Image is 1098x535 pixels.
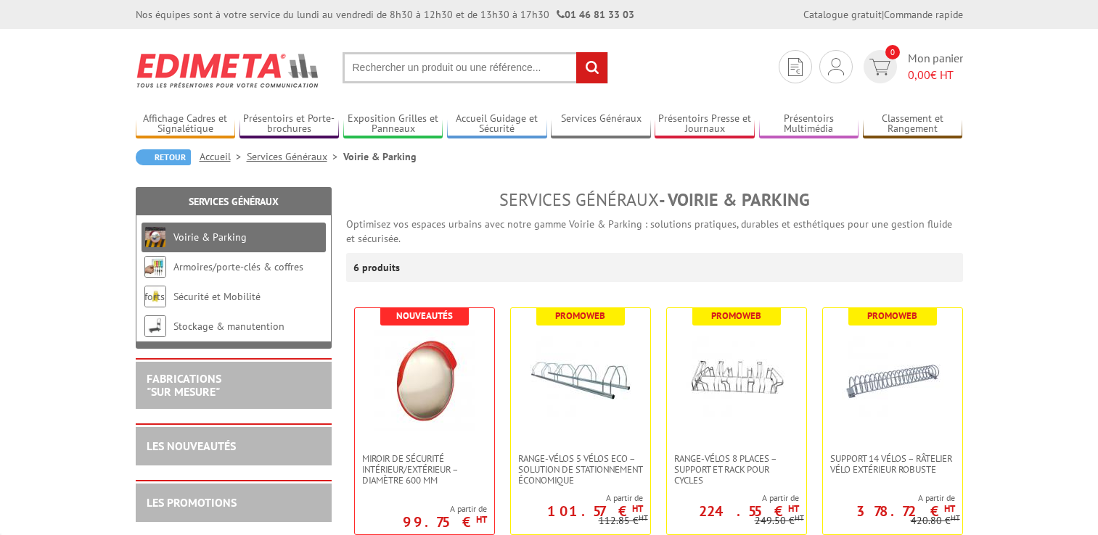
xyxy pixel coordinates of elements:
[511,453,650,486] a: Range-vélos 5 vélos ECO – Solution de stationnement économique
[860,50,963,83] a: devis rapide 0 Mon panier 0,00€ HT
[343,112,443,136] a: Exposition Grilles et Panneaux
[830,453,955,475] span: Support 14 vélos – Râtelier vélo extérieur robuste
[599,515,648,526] p: 112.85 €
[346,191,963,210] h1: - Voirie & Parking
[639,513,648,523] sup: HT
[189,195,279,208] a: Services Généraux
[699,507,799,515] p: 224.55 €
[343,52,608,83] input: Rechercher un produit ou une référence...
[711,310,761,322] b: Promoweb
[476,513,487,526] sup: HT
[547,507,643,515] p: 101.57 €
[346,217,963,246] p: Optimisez vos espaces urbains avec notre gamme Voirie & Parking : solutions pratiques, durables e...
[551,112,651,136] a: Services Généraux
[355,453,494,486] a: Miroir de sécurité intérieur/extérieur – diamètre 600 mm
[884,8,963,21] a: Commande rapide
[863,112,963,136] a: Classement et Rangement
[362,453,487,486] span: Miroir de sécurité intérieur/extérieur – diamètre 600 mm
[885,45,900,59] span: 0
[447,112,547,136] a: Accueil Guidage et Sécurité
[173,320,284,333] a: Stockage & manutention
[667,492,799,504] span: A partir de
[555,310,605,322] b: Promoweb
[200,150,247,163] a: Accueil
[908,50,963,83] span: Mon panier
[842,330,943,431] img: Support 14 vélos – Râtelier vélo extérieur robuste
[869,59,890,75] img: devis rapide
[908,67,930,82] span: 0,00
[803,7,963,22] div: |
[788,58,803,76] img: devis rapide
[759,112,859,136] a: Présentoirs Multimédia
[147,439,236,453] a: LES NOUVEAUTÉS
[403,518,487,526] p: 99.75 €
[911,515,960,526] p: 420.80 €
[823,492,955,504] span: A partir de
[788,502,799,515] sup: HT
[576,52,607,83] input: rechercher
[655,112,755,136] a: Présentoirs Presse et Journaux
[828,58,844,75] img: devis rapide
[396,310,453,322] b: Nouveautés
[173,231,247,244] a: Voirie & Parking
[374,330,475,431] img: Miroir de sécurité intérieur/extérieur – diamètre 600 mm
[511,492,643,504] span: A partir de
[144,315,166,337] img: Stockage & manutention
[343,149,417,164] li: Voirie & Parking
[136,7,634,22] div: Nos équipes sont à votre service du lundi au vendredi de 8h30 à 12h30 et de 13h30 à 17h30
[136,112,236,136] a: Affichage Cadres et Signalétique
[686,330,787,431] img: Range-vélos 8 places – Support et rack pour cycles
[403,503,487,515] span: A partir de
[530,330,631,431] img: Range-vélos 5 vélos ECO – Solution de stationnement économique
[239,112,340,136] a: Présentoirs et Porte-brochures
[557,8,634,21] strong: 01 46 81 33 03
[803,8,882,21] a: Catalogue gratuit
[795,513,804,523] sup: HT
[518,453,643,486] span: Range-vélos 5 vélos ECO – Solution de stationnement économique
[944,502,955,515] sup: HT
[499,188,659,211] span: Services Généraux
[856,507,955,515] p: 378.72 €
[908,67,963,83] span: € HT
[353,253,408,282] p: 6 produits
[674,453,799,486] span: Range-vélos 8 places – Support et rack pour cycles
[951,513,960,523] sup: HT
[144,256,166,278] img: Armoires/porte-clés & coffres forts
[144,226,166,248] img: Voirie & Parking
[136,149,191,165] a: Retour
[173,290,261,303] a: Sécurité et Mobilité
[667,453,806,486] a: Range-vélos 8 places – Support et rack pour cycles
[144,260,303,303] a: Armoires/porte-clés & coffres forts
[823,453,962,475] a: Support 14 vélos – Râtelier vélo extérieur robuste
[136,43,321,97] img: Edimeta
[755,515,804,526] p: 249.50 €
[147,371,221,399] a: FABRICATIONS"Sur Mesure"
[247,150,343,163] a: Services Généraux
[147,495,237,510] a: LES PROMOTIONS
[632,502,643,515] sup: HT
[867,310,917,322] b: Promoweb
